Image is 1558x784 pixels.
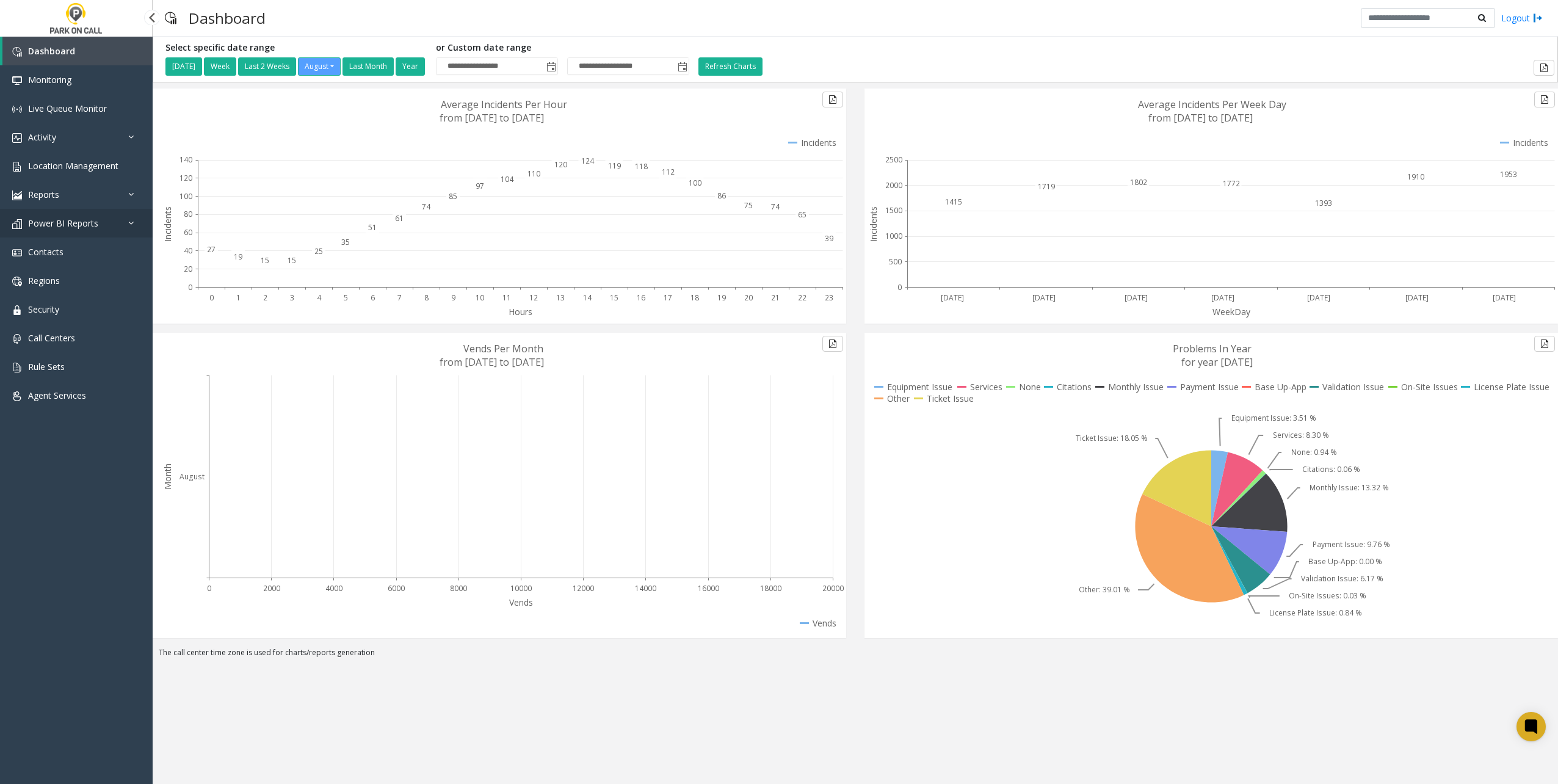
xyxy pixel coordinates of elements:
text: 15 [288,255,296,266]
text: WeekDay [1212,306,1251,318]
text: 14 [583,292,592,303]
text: 9 [451,292,455,303]
text: 51 [368,222,377,233]
text: 8 [424,292,429,303]
text: 80 [184,209,192,219]
text: 1000 [885,231,902,241]
text: 85 [449,191,457,201]
text: 74 [422,201,431,212]
text: Average Incidents Per Week Day [1138,98,1286,111]
text: 8000 [450,583,467,593]
text: 97 [476,181,484,191]
text: Citations: 0.06 % [1302,464,1360,474]
text: 74 [771,201,780,212]
button: Last 2 Weeks [238,57,296,76]
text: Ticket Issue: 18.05 % [1076,433,1148,443]
img: 'icon' [12,248,22,258]
text: 18 [690,292,699,303]
text: 12000 [573,583,594,593]
text: 10 [476,292,484,303]
img: 'icon' [12,277,22,286]
img: logout [1533,12,1543,24]
img: 'icon' [12,76,22,85]
text: 16000 [698,583,719,593]
text: [DATE] [1125,292,1148,303]
text: 104 [501,174,514,184]
text: 27 [207,244,216,255]
text: License Plate Issue: 0.84 % [1269,608,1362,618]
text: 100 [689,178,701,188]
text: Services: 8.30 % [1273,430,1329,440]
text: 1802 [1130,177,1147,187]
span: Location Management [28,160,118,172]
img: 'icon' [12,104,22,114]
text: [DATE] [1493,292,1516,303]
text: 2500 [885,154,902,165]
text: On-Site Issues: 0.03 % [1289,590,1366,601]
span: Security [28,303,59,315]
text: 20000 [822,583,844,593]
img: 'icon' [12,334,22,344]
text: 119 [608,161,621,171]
text: 19 [234,252,242,262]
text: 25 [314,246,323,256]
span: Activity [28,131,56,143]
text: 19 [717,292,726,303]
h3: Dashboard [183,3,272,33]
text: 118 [635,161,648,172]
text: 86 [717,191,726,201]
text: 13 [556,292,565,303]
text: Average Incidents Per Hour [441,98,567,111]
span: Toggle popup [675,58,689,75]
text: 0 [188,282,192,292]
text: 120 [554,159,567,170]
text: 15 [261,255,269,266]
text: 75 [744,200,753,211]
text: 5 [344,292,348,303]
text: 17 [664,292,672,303]
text: 22 [798,292,806,303]
text: 6000 [388,583,405,593]
text: 1719 [1038,181,1055,192]
span: Call Centers [28,332,75,344]
text: 23 [825,292,833,303]
h5: or Custom date range [436,43,689,53]
text: Equipment Issue: 3.51 % [1231,413,1316,423]
text: Validation Issue: 6.17 % [1301,573,1383,584]
img: 'icon' [12,305,22,315]
text: 1 [236,292,241,303]
img: 'icon' [12,191,22,200]
img: 'icon' [12,219,22,229]
text: 140 [179,154,192,165]
div: The call center time zone is used for charts/reports generation [153,647,1558,664]
text: 20 [184,264,192,274]
text: Problems In Year [1173,342,1252,355]
text: 61 [395,213,404,223]
button: Last Month [342,57,394,76]
text: 3 [290,292,294,303]
span: Reports [28,189,59,200]
a: Logout [1501,12,1543,24]
text: Vends [509,597,533,608]
text: 0 [209,292,214,303]
text: Monthly Issue: 13.32 % [1310,482,1389,493]
text: 1415 [945,197,962,207]
text: 60 [184,227,192,238]
button: August [298,57,341,76]
a: Dashboard [2,37,153,65]
text: 100 [179,191,192,201]
text: 2000 [885,180,902,191]
span: Power BI Reports [28,217,98,229]
text: 1910 [1407,172,1424,182]
text: 0 [207,583,211,593]
text: 4000 [325,583,342,593]
text: from [DATE] to [DATE] [1148,111,1253,125]
text: 120 [179,173,192,183]
text: 35 [341,237,350,247]
text: 20 [744,292,753,303]
text: Vends Per Month [463,342,543,355]
text: for year [DATE] [1181,355,1253,369]
span: Rule Sets [28,361,65,372]
text: 14000 [635,583,656,593]
text: Incidents [162,206,173,242]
